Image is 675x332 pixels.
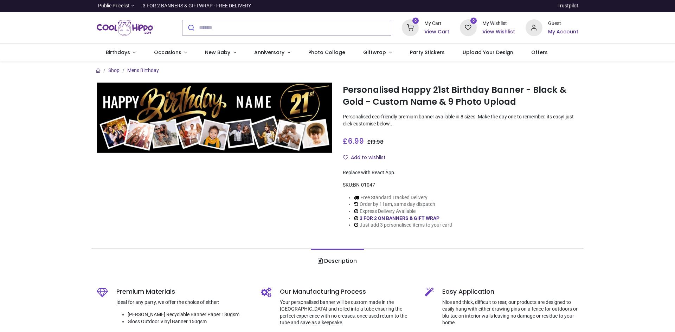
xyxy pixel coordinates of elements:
[205,49,230,56] span: New Baby
[154,49,181,56] span: Occasions
[106,49,130,56] span: Birthdays
[343,155,348,160] i: Add to wishlist
[402,24,419,30] a: 0
[442,287,578,296] h5: Easy Application
[127,67,159,73] a: Mens Birthday
[343,136,364,146] span: £
[143,2,251,9] div: 3 FOR 2 BANNERS & GIFTWRAP - FREE DELIVERY
[97,83,332,153] img: Personalised Happy 21st Birthday Banner - Black & Gold - Custom Name & 9 Photo Upload
[354,194,452,201] li: Free Standard Tracked Delivery
[196,44,245,62] a: New Baby
[343,169,578,176] div: Replace with React App.
[128,318,250,325] li: Gloss Outdoor Vinyl Banner 150gsm
[371,138,384,145] span: 13.98
[311,249,364,273] a: Description
[98,2,130,9] span: Public Pricelist
[531,49,548,56] span: Offers
[97,18,153,38] a: Logo of Cool Hippo
[280,287,414,296] h5: Our Manufacturing Process
[128,311,250,318] li: [PERSON_NAME] Recyclable Banner Paper 180gsm
[108,67,120,73] a: Shop
[182,20,199,35] button: Submit
[367,138,384,145] span: £
[353,182,375,188] span: BN-01047
[348,136,364,146] span: 6.99
[97,2,134,9] a: Public Pricelist
[558,2,578,9] a: Trustpilot
[116,299,250,306] p: Ideal for any party, we offer the choice of either:
[245,44,299,62] a: Anniversary
[424,28,449,35] a: View Cart
[343,113,578,127] p: Personalised eco-friendly premium banner available in 8 sizes. Make the day one to remember, its ...
[354,222,452,229] li: Just add 3 personalised items to your cart!
[354,208,452,215] li: Express Delivery Available
[548,20,578,27] div: Guest
[360,215,439,221] a: 3 FOR 2 ON BANNERS & GIFT WRAP
[343,182,578,189] div: SKU:
[116,287,250,296] h5: Premium Materials
[463,49,513,56] span: Upload Your Design
[354,201,452,208] li: Order by 11am, same day dispatch
[442,299,578,326] p: Nice and thick, difficult to tear, our products are designed to easily hang with either drawing p...
[410,49,445,56] span: Party Stickers
[254,49,284,56] span: Anniversary
[482,28,515,35] a: View Wishlist
[412,18,419,24] sup: 0
[424,20,449,27] div: My Cart
[308,49,345,56] span: Photo Collage
[363,49,386,56] span: Giftwrap
[97,18,153,38] img: Cool Hippo
[145,44,196,62] a: Occasions
[460,24,477,30] a: 0
[482,20,515,27] div: My Wishlist
[97,44,145,62] a: Birthdays
[354,44,401,62] a: Giftwrap
[280,299,414,326] p: Your personalised banner will be custom made in the [GEOGRAPHIC_DATA] and rolled into a tube ensu...
[343,84,578,108] h1: Personalised Happy 21st Birthday Banner - Black & Gold - Custom Name & 9 Photo Upload
[470,18,477,24] sup: 0
[343,152,392,164] button: Add to wishlistAdd to wishlist
[548,28,578,35] a: My Account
